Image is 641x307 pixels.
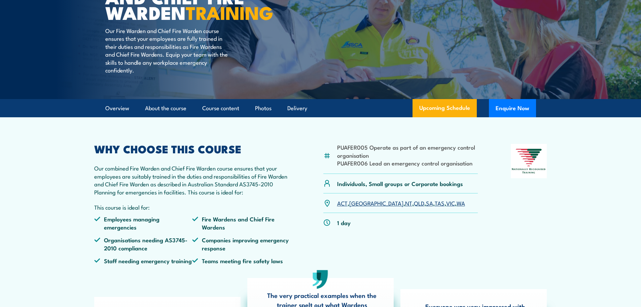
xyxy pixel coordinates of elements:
[192,215,290,231] li: Fire Wardens and Chief Fire Wardens
[94,257,192,265] li: Staff needing emergency training
[94,236,192,252] li: Organisations needing AS3745-2010 compliance
[105,99,129,117] a: Overview
[337,159,478,167] li: PUAFER006 Lead an emergency control organisation
[489,99,536,117] button: Enquire Now
[192,236,290,252] li: Companies improving emergency response
[414,199,424,207] a: QLD
[511,144,547,178] img: Nationally Recognised Training logo.
[435,199,444,207] a: TAS
[446,199,455,207] a: VIC
[287,99,307,117] a: Delivery
[413,99,477,117] a: Upcoming Schedule
[202,99,239,117] a: Course content
[337,143,478,159] li: PUAFER005 Operate as part of an emergency control organisation
[255,99,272,117] a: Photos
[192,257,290,265] li: Teams meeting fire safety laws
[145,99,186,117] a: About the course
[349,199,403,207] a: [GEOGRAPHIC_DATA]
[457,199,465,207] a: WA
[94,164,291,196] p: Our combined Fire Warden and Chief Fire Warden course ensures that your employees are suitably tr...
[405,199,412,207] a: NT
[337,199,348,207] a: ACT
[337,219,351,226] p: 1 day
[426,199,433,207] a: SA
[337,199,465,207] p: , , , , , , ,
[94,215,192,231] li: Employees managing emergencies
[94,203,291,211] p: This course is ideal for:
[94,144,291,153] h2: WHY CHOOSE THIS COURSE
[105,27,228,74] p: Our Fire Warden and Chief Fire Warden course ensures that your employees are fully trained in the...
[337,180,463,187] p: Individuals, Small groups or Corporate bookings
